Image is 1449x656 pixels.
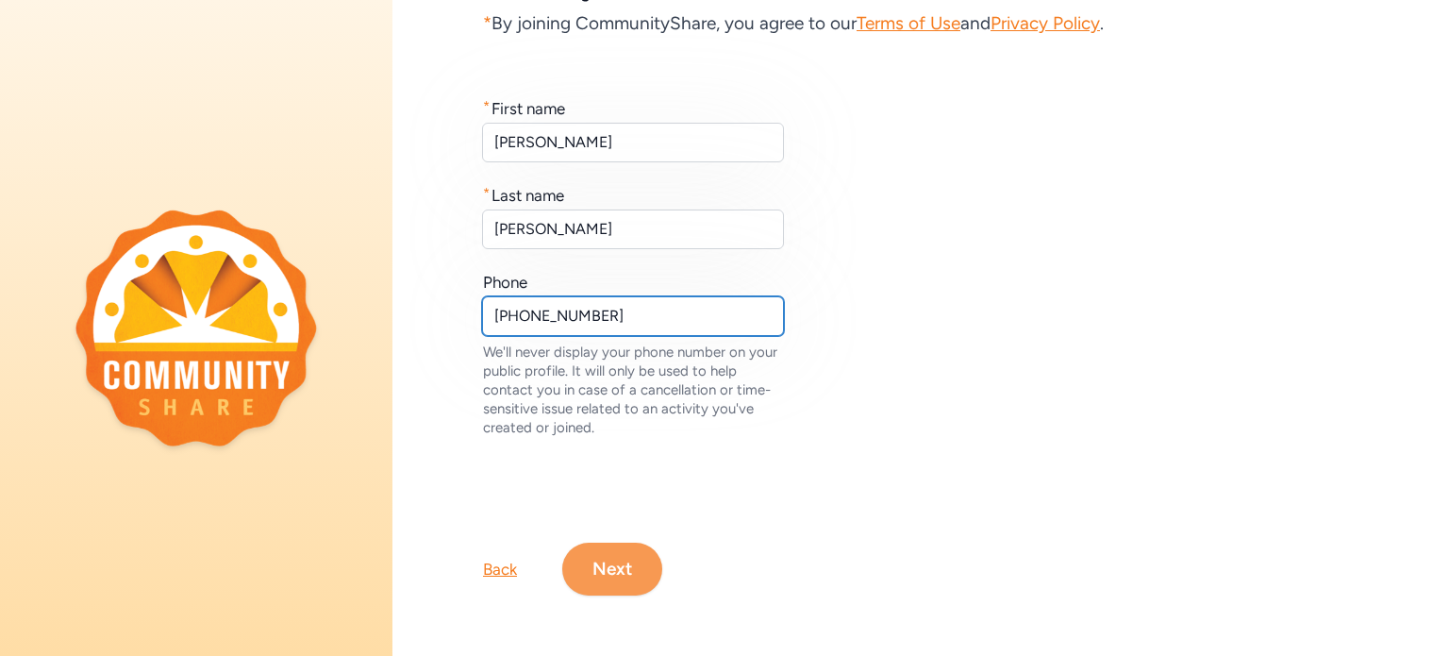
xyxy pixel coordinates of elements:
[562,543,662,596] button: Next
[483,10,1358,37] div: By joining CommunityShare, you agree to our and .
[482,296,784,336] input: (000) 000-0000
[491,97,565,120] div: First name
[491,184,564,207] div: Last name
[991,12,1100,34] a: Privacy Policy
[483,558,517,580] div: Back
[483,343,785,437] div: We'll never display your phone number on your public profile. It will only be used to help contac...
[857,12,960,34] a: Terms of Use
[75,210,317,446] img: logo
[483,271,527,294] div: Phone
